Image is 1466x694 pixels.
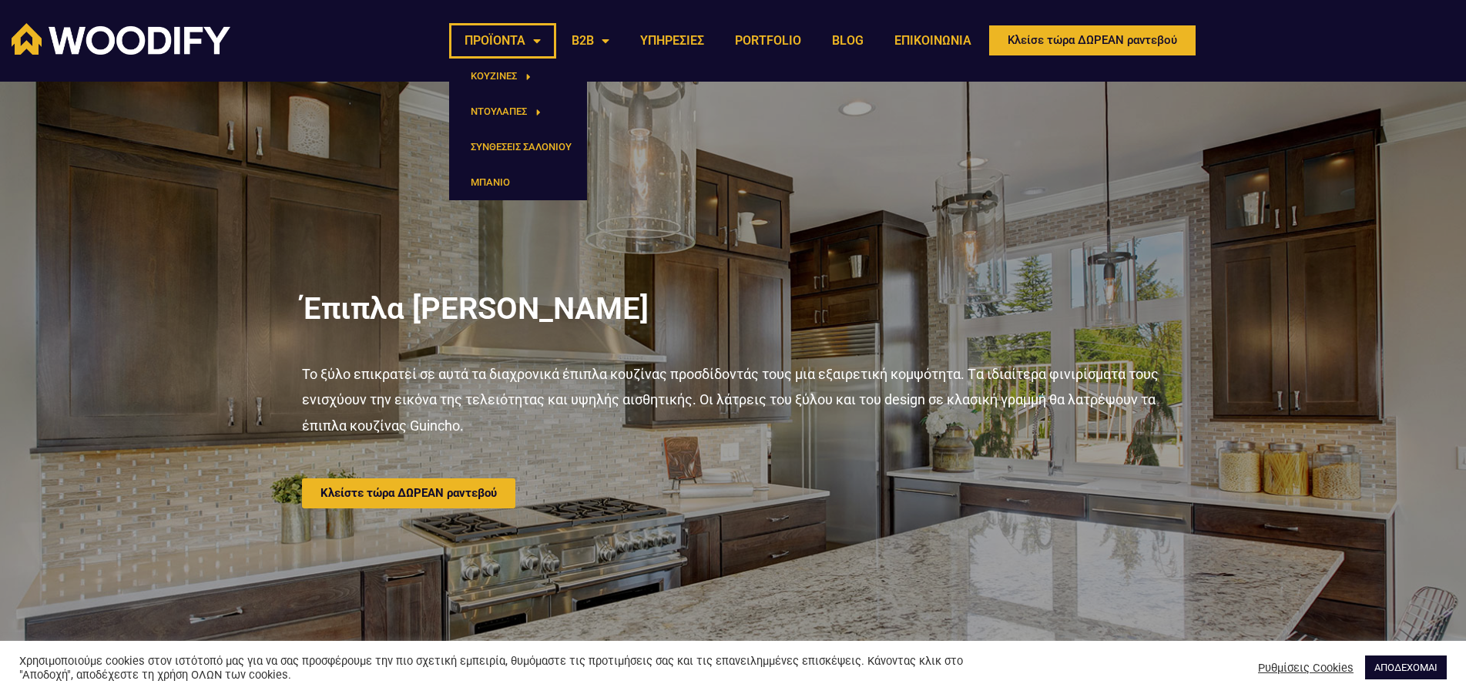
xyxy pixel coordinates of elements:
[302,478,515,508] a: Κλείστε τώρα ΔΩΡΕΑΝ ραντεβού
[320,488,497,499] span: Κλείστε τώρα ΔΩΡΕΑΝ ραντεβού
[449,59,587,200] ul: ΠΡΟΪΟΝΤΑ
[302,293,1165,324] h2: Έπιπλα [PERSON_NAME]
[449,94,587,129] a: ΝΤΟΥΛΑΠΕΣ
[987,23,1198,58] a: Κλείσε τώρα ΔΩΡΕΑΝ ραντεβού
[556,23,625,59] a: B2B
[449,23,556,59] a: ΠΡΟΪΟΝΤΑ
[19,654,1018,682] div: Χρησιμοποιούμε cookies στον ιστότοπό μας για να σας προσφέρουμε την πιο σχετική εμπειρία, θυμόμασ...
[720,23,817,59] a: PORTFOLIO
[817,23,879,59] a: BLOG
[12,23,230,55] img: Woodify
[449,59,587,94] a: ΚΟΥΖΙΝΕΣ
[449,129,587,165] a: ΣΥΝΘΕΣΕΙΣ ΣΑΛΟΝΙΟΥ
[449,165,587,200] a: ΜΠΑΝΙΟ
[302,361,1165,438] p: Το ξύλο επικρατεί σε αυτά τα διαχρονικά έπιπλα κουζίνας προσδίδοντάς τους μια εξαιρετική κομψότητ...
[1008,35,1177,46] span: Κλείσε τώρα ΔΩΡΕΑΝ ραντεβού
[1365,655,1447,679] a: ΑΠΟΔΕΧΟΜΑΙ
[625,23,720,59] a: ΥΠΗΡΕΣΙΕΣ
[449,23,987,59] nav: Menu
[1258,661,1354,675] a: Ρυθμίσεις Cookies
[879,23,987,59] a: ΕΠΙΚΟΙΝΩΝΙΑ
